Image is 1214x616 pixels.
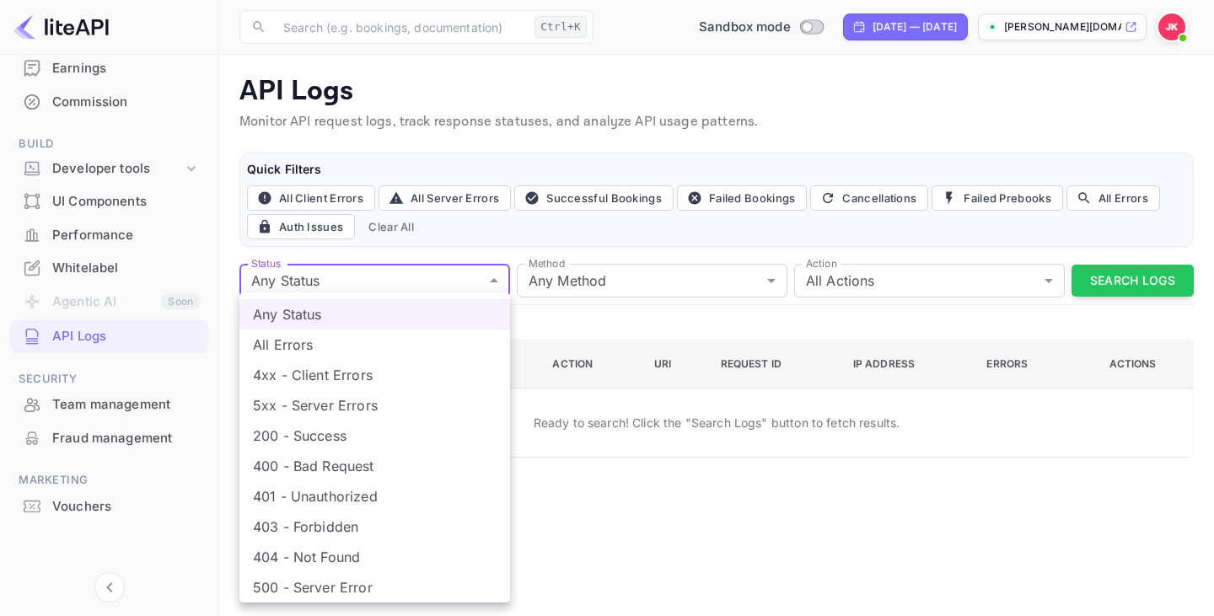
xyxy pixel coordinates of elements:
li: 401 - Unauthorized [239,481,510,512]
li: 403 - Forbidden [239,512,510,542]
li: 200 - Success [239,420,510,451]
li: 5xx - Server Errors [239,390,510,420]
li: 400 - Bad Request [239,451,510,481]
li: 404 - Not Found [239,542,510,572]
li: 500 - Server Error [239,572,510,603]
li: All Errors [239,329,510,360]
li: 4xx - Client Errors [239,360,510,390]
li: Any Status [239,299,510,329]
